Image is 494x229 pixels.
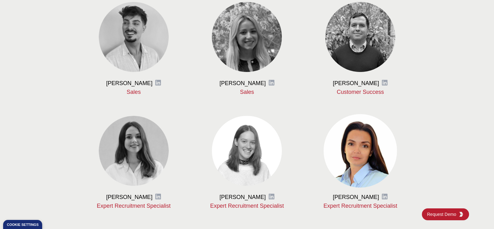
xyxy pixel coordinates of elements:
p: Expert Recruitment Specialist [200,202,294,210]
h3: [PERSON_NAME] [333,79,379,87]
img: KGG [459,212,464,217]
iframe: Chat Widget [463,199,494,229]
div: Widget de chat [463,199,494,229]
h3: [PERSON_NAME] [106,193,152,201]
img: Martin Sanitra [325,2,395,72]
img: Daryna Podoliak [212,116,282,186]
h3: [PERSON_NAME] [333,193,379,201]
p: Customer Success [314,88,407,96]
div: Cookie settings [7,223,38,226]
h3: [PERSON_NAME] [106,79,152,87]
img: Zhanna Podtykan [324,114,397,187]
img: Karina Stopachynska [99,116,169,186]
p: Expert Recruitment Specialist [87,202,181,210]
h3: [PERSON_NAME] [219,79,266,87]
img: Marta Pons [212,2,282,72]
p: Sales [87,88,181,96]
p: Sales [200,88,294,96]
span: Request Demo [427,211,459,217]
a: Request DemoKGG [422,208,469,220]
img: Raffaele Martucci [99,2,169,72]
h3: [PERSON_NAME] [219,193,266,201]
p: Expert Recruitment Specialist [314,202,407,210]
